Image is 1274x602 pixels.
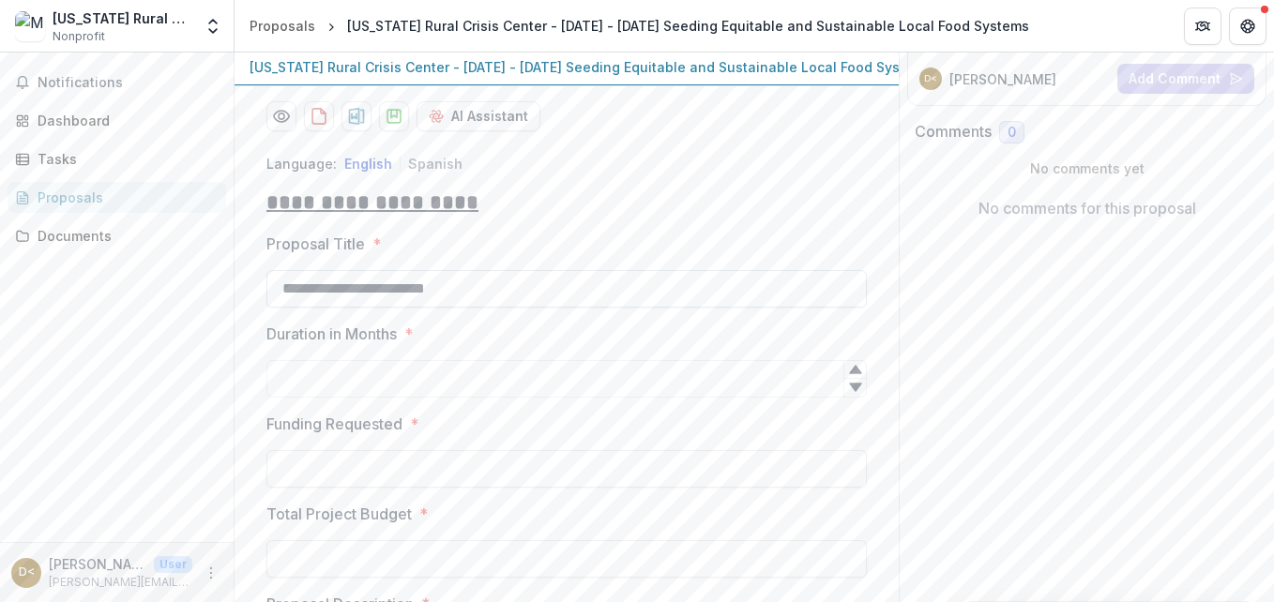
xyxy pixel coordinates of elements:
[266,233,365,255] p: Proposal Title
[304,101,334,131] button: download-proposal
[417,101,540,131] button: AI Assistant
[8,68,226,98] button: Notifications
[266,413,402,435] p: Funding Requested
[341,101,372,131] button: download-proposal
[978,197,1196,219] p: No comments for this proposal
[344,156,392,172] button: English
[15,11,45,41] img: Missouri Rural Crisis Center
[266,503,412,525] p: Total Project Budget
[8,182,226,213] a: Proposals
[242,12,1037,39] nav: breadcrumb
[266,323,397,345] p: Duration in Months
[924,74,937,83] div: Dina van der Zalm <dina@morural.org>
[915,123,992,141] h2: Comments
[1229,8,1266,45] button: Get Help
[38,75,219,91] span: Notifications
[38,188,211,207] div: Proposals
[8,143,226,174] a: Tasks
[49,554,146,574] p: [PERSON_NAME] <[PERSON_NAME][EMAIL_ADDRESS][DOMAIN_NAME]>
[1184,8,1221,45] button: Partners
[408,156,463,172] button: Spanish
[915,158,1259,178] p: No comments yet
[266,154,337,173] p: Language:
[242,12,323,39] a: Proposals
[250,57,932,77] p: [US_STATE] Rural Crisis Center - [DATE] - [DATE] Seeding Equitable and Sustainable Local Food Sys...
[266,101,296,131] button: Preview 17a28d1a-a87e-4d57-b667-b753daddc47a-0.pdf
[8,105,226,136] a: Dashboard
[38,226,211,246] div: Documents
[8,220,226,251] a: Documents
[1117,64,1254,94] button: Add Comment
[154,556,192,573] p: User
[19,566,35,579] div: Dina van der Zalm <dina@morural.org>
[949,69,1056,89] p: [PERSON_NAME]
[53,28,105,45] span: Nonprofit
[38,149,211,169] div: Tasks
[53,8,192,28] div: [US_STATE] Rural Crisis Center
[38,111,211,130] div: Dashboard
[49,574,192,591] p: [PERSON_NAME][EMAIL_ADDRESS][DOMAIN_NAME]
[200,8,226,45] button: Open entity switcher
[379,101,409,131] button: download-proposal
[1008,125,1016,141] span: 0
[347,16,1029,36] div: [US_STATE] Rural Crisis Center - [DATE] - [DATE] Seeding Equitable and Sustainable Local Food Sys...
[200,562,222,584] button: More
[250,16,315,36] div: Proposals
